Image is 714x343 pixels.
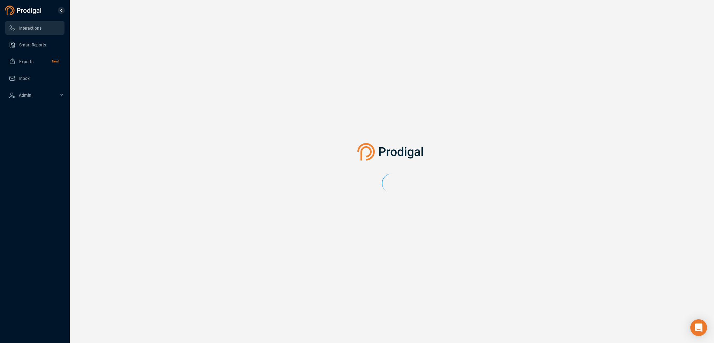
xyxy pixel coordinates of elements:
[19,26,41,31] span: Interactions
[690,319,707,336] div: Open Intercom Messenger
[5,54,64,68] li: Exports
[52,54,59,68] span: New!
[19,76,30,81] span: Inbox
[357,143,427,161] img: prodigal-logo
[9,38,59,52] a: Smart Reports
[9,71,59,85] a: Inbox
[5,21,64,35] li: Interactions
[5,71,64,85] li: Inbox
[5,38,64,52] li: Smart Reports
[5,6,43,15] img: prodigal-logo
[19,43,46,47] span: Smart Reports
[9,54,59,68] a: ExportsNew!
[19,59,33,64] span: Exports
[9,21,59,35] a: Interactions
[19,93,31,98] span: Admin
